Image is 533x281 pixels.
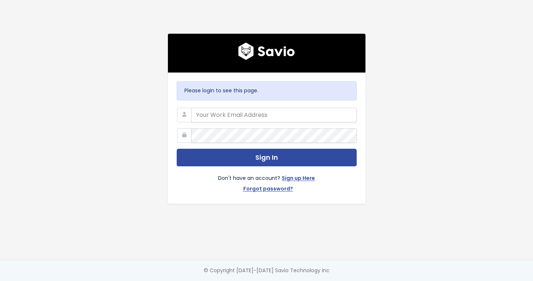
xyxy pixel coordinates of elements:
a: Sign up Here [282,174,315,184]
div: Don't have an account? [177,166,357,195]
div: © Copyright [DATE]-[DATE] Savio Technology Inc [204,266,330,275]
button: Sign In [177,149,357,167]
img: logo600x187.a314fd40982d.png [238,42,295,60]
p: Please login to see this page. [184,86,349,95]
input: Your Work Email Address [191,108,357,122]
a: Forgot password? [243,184,293,195]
